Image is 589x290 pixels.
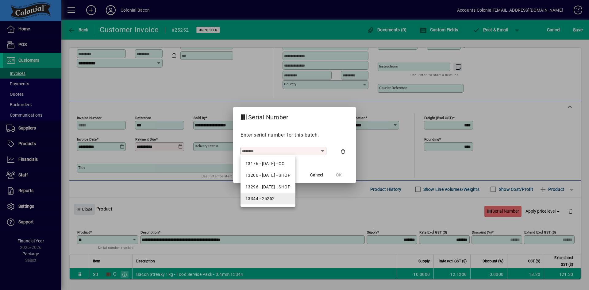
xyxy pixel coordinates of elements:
[245,172,291,179] div: 13206 - [DATE] - SHOP
[241,193,295,204] mat-option: 13344 - 25252
[233,107,296,125] h2: Serial Number
[241,131,348,139] p: Enter serial number for this batch.
[245,184,291,190] div: 13296 - [DATE] - SHOP
[241,169,295,181] mat-option: 13206 - 02.10.25 - SHOP
[310,172,323,178] span: Cancel
[307,169,326,180] button: Cancel
[241,181,295,193] mat-option: 13296 - 02.10.25 - SHOP
[241,158,295,169] mat-option: 13176 - 26.09.25 - CC
[245,160,291,167] div: 13176 - [DATE] - CC
[245,195,291,202] div: 13344 - 25252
